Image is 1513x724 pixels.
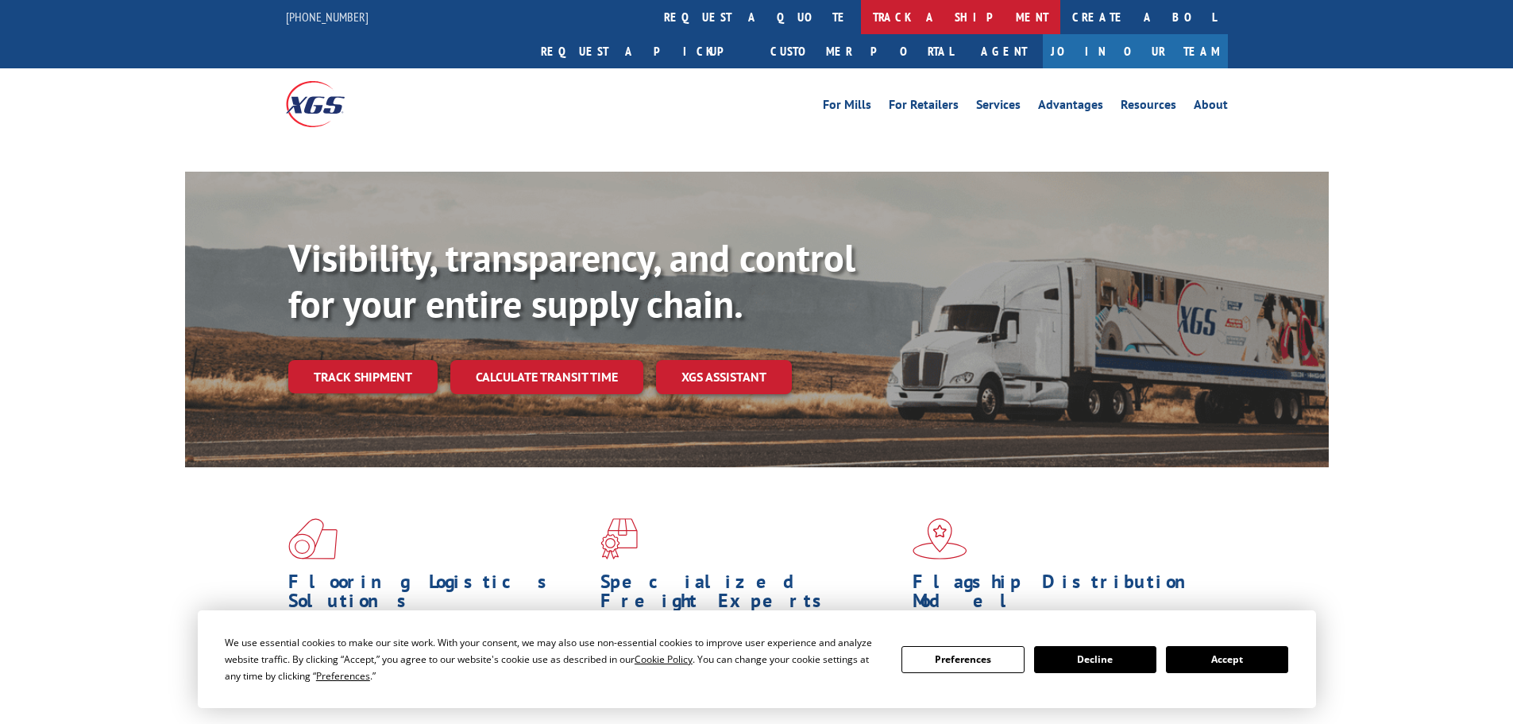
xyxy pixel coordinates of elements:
[889,99,959,116] a: For Retailers
[913,518,967,559] img: xgs-icon-flagship-distribution-model-red
[288,572,589,618] h1: Flooring Logistics Solutions
[316,669,370,683] span: Preferences
[656,360,792,394] a: XGS ASSISTANT
[1043,34,1228,68] a: Join Our Team
[823,99,871,116] a: For Mills
[1166,646,1288,673] button: Accept
[450,360,643,394] a: Calculate transit time
[529,34,758,68] a: Request a pickup
[965,34,1043,68] a: Agent
[1194,99,1228,116] a: About
[288,360,438,393] a: Track shipment
[198,610,1316,708] div: Cookie Consent Prompt
[225,634,882,684] div: We use essential cookies to make our site work. With your consent, we may also use non-essential ...
[288,518,338,559] img: xgs-icon-total-supply-chain-intelligence-red
[1034,646,1156,673] button: Decline
[758,34,965,68] a: Customer Portal
[600,518,638,559] img: xgs-icon-focused-on-flooring-red
[901,646,1024,673] button: Preferences
[635,652,693,666] span: Cookie Policy
[1121,99,1176,116] a: Resources
[913,572,1213,618] h1: Flagship Distribution Model
[976,99,1021,116] a: Services
[286,9,369,25] a: [PHONE_NUMBER]
[1038,99,1103,116] a: Advantages
[288,233,855,328] b: Visibility, transparency, and control for your entire supply chain.
[600,572,901,618] h1: Specialized Freight Experts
